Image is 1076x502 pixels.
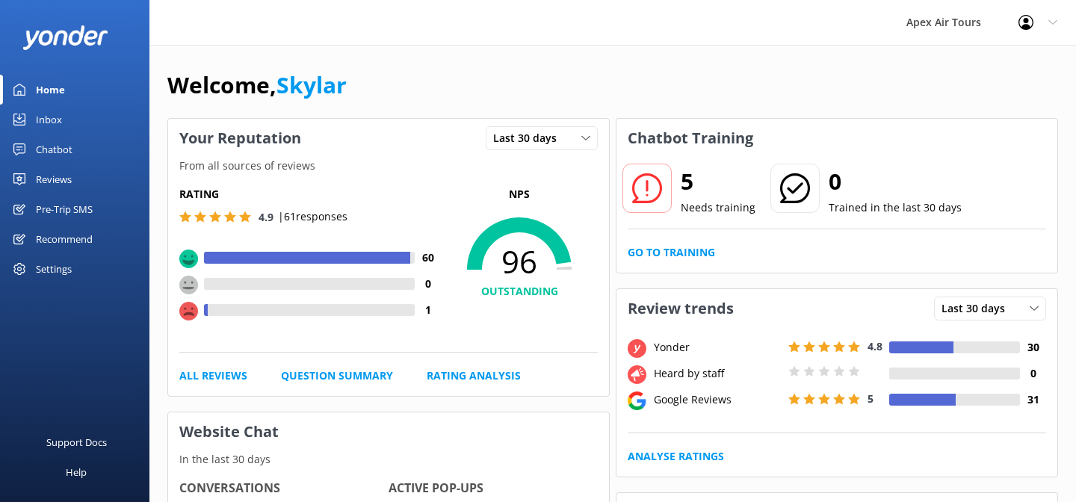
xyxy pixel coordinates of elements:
span: 5 [868,391,874,406]
div: Settings [36,254,72,284]
p: In the last 30 days [168,451,609,468]
div: Reviews [36,164,72,194]
h4: 30 [1020,339,1046,356]
h4: 1 [415,302,441,318]
h4: 0 [415,276,441,292]
a: Go to Training [628,244,715,261]
span: Last 30 days [941,300,1014,317]
span: 4.8 [868,339,882,353]
div: Yonder [650,339,785,356]
span: Last 30 days [493,130,566,146]
div: Help [66,457,87,487]
h2: 5 [681,164,755,199]
p: Trained in the last 30 days [829,199,962,216]
img: yonder-white-logo.png [22,25,108,50]
a: Question Summary [281,368,393,384]
div: Chatbot [36,134,72,164]
h3: Website Chat [168,412,609,451]
div: Inbox [36,105,62,134]
p: From all sources of reviews [168,158,609,174]
a: Skylar [276,69,347,100]
h4: 31 [1020,391,1046,408]
h1: Welcome, [167,67,347,103]
h3: Review trends [616,289,745,328]
h4: OUTSTANDING [441,283,598,300]
div: Recommend [36,224,93,254]
h3: Your Reputation [168,119,312,158]
h3: Chatbot Training [616,119,764,158]
span: 96 [441,243,598,280]
h4: 0 [1020,365,1046,382]
h4: 60 [415,250,441,266]
div: Support Docs [46,427,107,457]
p: | 61 responses [278,208,347,225]
a: Rating Analysis [427,368,521,384]
h2: 0 [829,164,962,199]
h4: Conversations [179,479,389,498]
p: Needs training [681,199,755,216]
h4: Active Pop-ups [389,479,598,498]
div: Heard by staff [650,365,785,382]
div: Google Reviews [650,391,785,408]
div: Home [36,75,65,105]
span: 4.9 [259,210,273,224]
a: All Reviews [179,368,247,384]
p: NPS [441,186,598,202]
a: Analyse Ratings [628,448,724,465]
h5: Rating [179,186,441,202]
div: Pre-Trip SMS [36,194,93,224]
